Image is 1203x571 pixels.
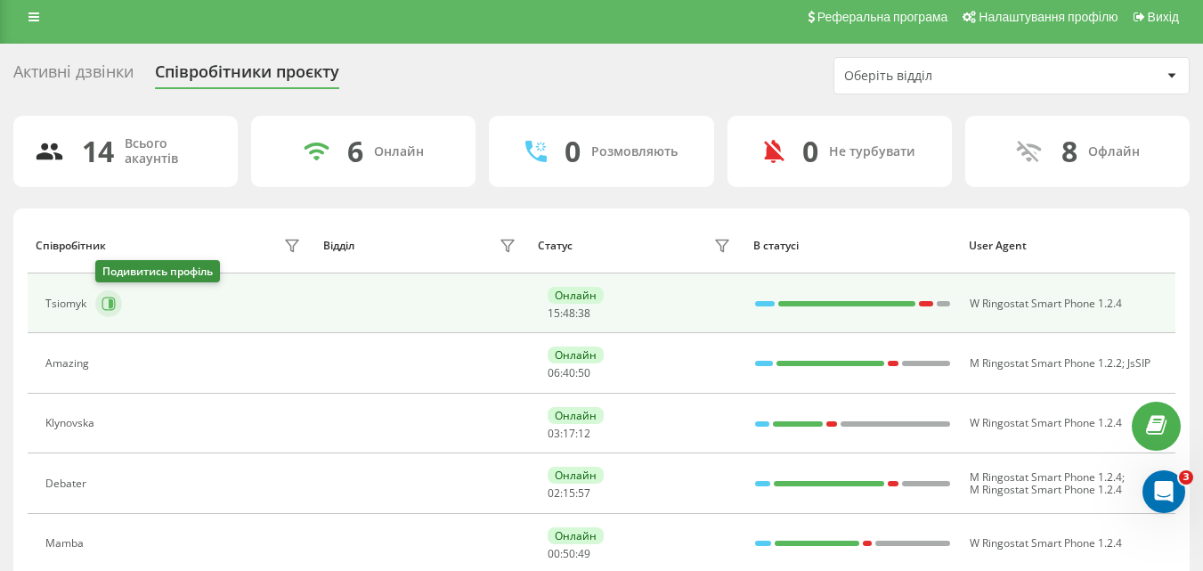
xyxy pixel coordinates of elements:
span: JsSIP [1127,355,1150,371]
div: 0 [565,135,581,168]
div: Всього акаунтів [125,136,216,167]
div: 0 [802,135,818,168]
div: Онлайн [548,527,604,544]
div: Tsiomyk [45,298,91,310]
span: 15 [548,306,560,321]
span: 17 [563,426,575,441]
span: 40 [563,365,575,380]
span: 12 [578,426,590,441]
div: Онлайн [374,144,424,159]
div: Статус [538,240,573,252]
div: Відділ [323,240,354,252]
div: Не турбувати [829,144,915,159]
div: Оберіть відділ [844,69,1057,84]
span: M Ringostat Smart Phone 1.2.4 [970,469,1122,485]
div: Klynovska [45,417,99,429]
span: 57 [578,485,590,501]
span: Реферальна програма [817,10,948,24]
div: Співробітники проєкту [155,62,339,90]
span: Вихід [1148,10,1179,24]
div: : : [548,428,590,440]
div: : : [548,487,590,500]
span: M Ringostat Smart Phone 1.2.4 [970,482,1122,497]
div: Подивитись профіль [95,260,220,282]
div: Активні дзвінки [13,62,134,90]
span: 49 [578,546,590,561]
div: Онлайн [548,287,604,304]
div: Онлайн [548,467,604,484]
div: Розмовляють [591,144,678,159]
div: Співробітник [36,240,106,252]
span: 03 [548,426,560,441]
div: 8 [1061,135,1077,168]
span: 50 [578,365,590,380]
span: M Ringostat Smart Phone 1.2.2 [970,355,1122,371]
div: User Agent [969,240,1167,252]
span: 15 [563,485,575,501]
iframe: Intercom live chat [1142,470,1185,513]
span: 50 [563,546,575,561]
div: : : [548,307,590,320]
span: 02 [548,485,560,501]
div: Онлайн [548,347,604,363]
div: 6 [347,135,363,168]
div: Debater [45,477,91,490]
div: Mamba [45,537,88,550]
div: Онлайн [548,407,604,424]
span: 38 [578,306,590,321]
span: 06 [548,365,560,380]
span: W Ringostat Smart Phone 1.2.4 [970,535,1122,551]
div: 14 [82,135,114,168]
span: 48 [563,306,575,321]
span: W Ringostat Smart Phone 1.2.4 [970,296,1122,311]
div: : : [548,548,590,560]
div: : : [548,367,590,379]
span: Налаштування профілю [979,10,1118,24]
div: Amazing [45,357,93,370]
span: 3 [1179,470,1193,485]
div: Офлайн [1088,144,1140,159]
span: W Ringostat Smart Phone 1.2.4 [970,415,1122,430]
span: 00 [548,546,560,561]
div: В статусі [753,240,952,252]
